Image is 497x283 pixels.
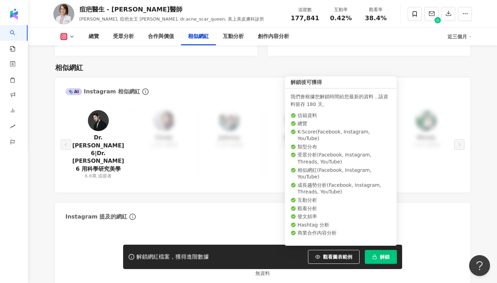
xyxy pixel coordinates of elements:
[291,144,391,151] li: 類型分布
[88,110,109,134] a: KOL Avatar
[141,87,150,96] span: info-circle
[291,129,391,142] li: K-Score ( Facebook, Instagram, YouTube )
[447,31,472,42] div: 近三個月
[454,139,465,150] button: right
[291,93,391,108] div: 我們會根據您解鎖時間給您最新的資料，該資料留存 180 天。
[223,32,244,41] div: 互動分析
[8,8,20,20] img: logo icon
[308,250,360,264] button: 觀看圖表範例
[363,6,389,13] div: 觀看率
[61,139,71,150] button: left
[66,88,140,95] div: Instagram 相似網紅
[255,270,270,276] span: 無資料
[80,16,264,22] span: [PERSON_NAME], 痘疤女王 [PERSON_NAME], dr.acne_scar_queen, 美上美皮膚科診所
[291,167,391,181] li: 相似網紅 ( Facebook, Instagram, YouTube )
[136,253,209,261] div: 解鎖網紅檔案，獲得進階數據
[291,6,319,13] div: 追蹤數
[291,205,391,212] li: 觀看分析
[53,3,74,24] img: KOL Avatar
[291,182,391,196] li: 成長趨勢分析 ( Facebook, Instagram, Threads, YouTube )
[328,6,354,13] div: 互動率
[10,120,15,135] span: rise
[330,15,352,22] span: 0.42%
[365,250,397,264] button: 解鎖
[55,63,83,72] div: 相似網紅
[291,14,319,22] span: 177,841
[323,254,352,260] span: 觀看圖表範例
[291,197,391,204] li: 互動分析
[258,32,289,41] div: 創作內容分析
[66,213,128,221] div: Instagram 提及的網紅
[291,152,391,165] li: 受眾分析 ( Facebook, Instagram, Threads, YouTube )
[80,5,264,14] div: 痘疤醫生 - [PERSON_NAME]醫師
[10,25,24,52] a: search
[66,88,82,95] div: AI
[380,254,390,260] span: 解鎖
[188,32,209,41] div: 相似網紅
[291,112,391,119] li: 信箱資料
[88,110,109,131] img: KOL Avatar
[89,32,99,41] div: 總覽
[148,32,174,41] div: 合作與價值
[291,230,391,237] li: 商業合作內容分析
[291,213,391,220] li: 發文頻率
[128,213,137,221] span: info-circle
[365,15,386,22] span: 38.4%
[113,32,134,41] div: 受眾分析
[71,134,126,173] a: Dr. [PERSON_NAME] 6|Dr. [PERSON_NAME] 6 用科學研究美學
[291,222,391,229] li: Hashtag 分析
[285,76,397,89] div: 解鎖後可獲得
[85,173,112,179] div: 6.6萬 追蹤者
[291,120,391,127] li: 總覽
